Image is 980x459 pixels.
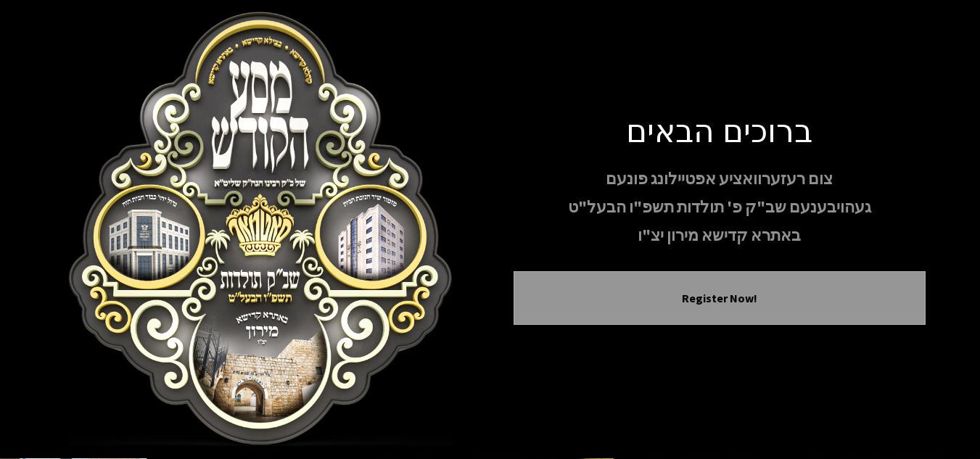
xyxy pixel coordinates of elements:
p: צום רעזערוואציע אפטיילונג פונעם [514,166,926,191]
p: געהויבענעם שב"ק פ' תולדות תשפ"ו הבעל"ט [514,194,926,220]
img: Meron Toldos Logo [55,12,467,447]
button: Register Now! [532,289,907,307]
p: באתרא קדישא מירון יצ"ו [514,223,926,248]
h1: ברוכים הבאים [514,110,926,149]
